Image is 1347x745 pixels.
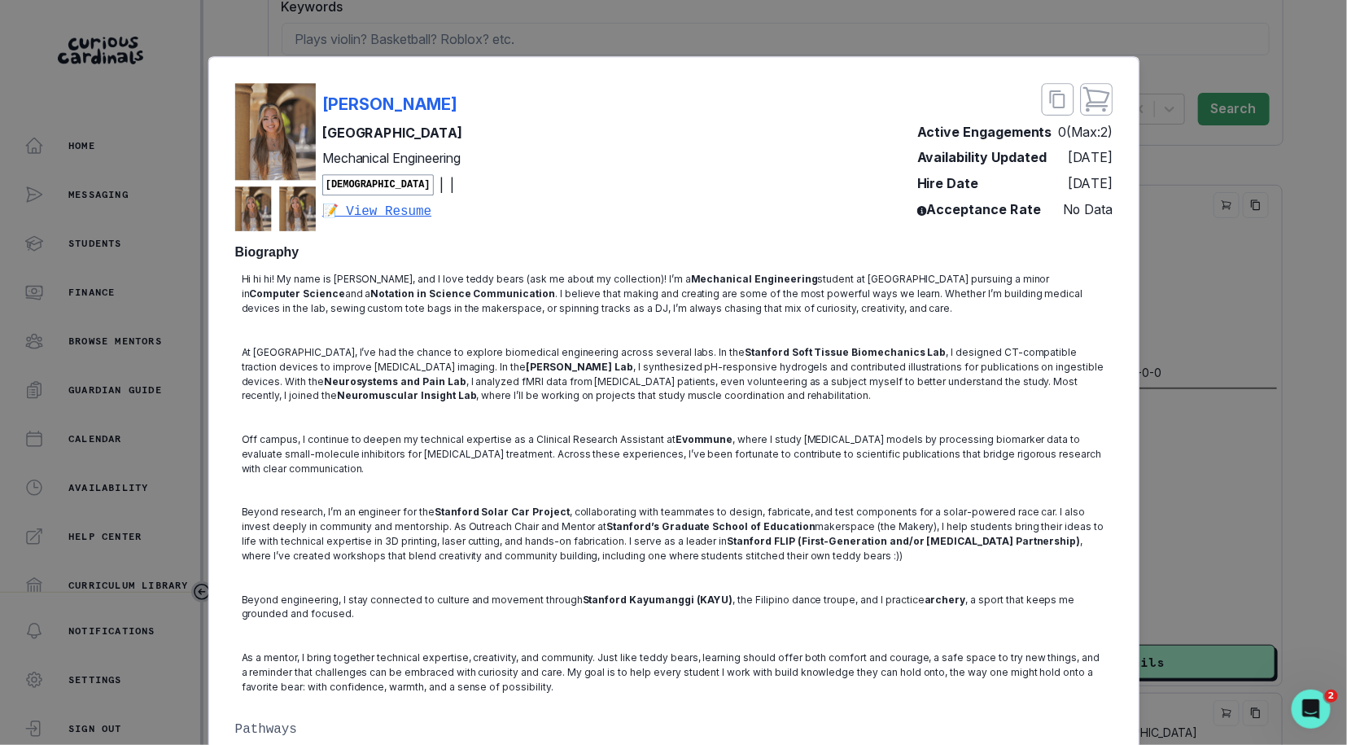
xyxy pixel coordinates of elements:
p: Beyond engineering, I stay connected to culture and movement through , the Filipino dance troupe,... [241,593,1106,622]
strong: Notation in Science Communication [370,287,554,300]
p: Off campus, I continue to deepen my technical expertise as a Clinical Research Assistant at , whe... [241,432,1106,476]
strong: Stanford FLIP (First-Generation and/or [MEDICAL_DATA] Partnership) [727,535,1080,547]
p: | [450,176,454,195]
p: As a mentor, I bring together technical expertise, creativity, and community. Just like teddy bea... [241,651,1106,695]
p: [DATE] [1068,173,1113,193]
p: Hi hi hi! My name is [PERSON_NAME], and I love teddy bears (ask me about my collection)! I’m a st... [241,272,1106,316]
p: [DATE] [1068,148,1113,168]
p: 0 (Max: 2 ) [1058,122,1113,142]
strong: Computer Science [249,287,344,300]
strong: archery [924,594,965,606]
strong: Evommune [675,433,733,445]
span: [DEMOGRAPHIC_DATA] [321,175,433,196]
p: No Data [1063,199,1113,219]
strong: Stanford Solar Car Project [435,506,570,519]
strong: Neurosystems and Pain Lab [323,375,466,388]
iframe: Intercom live chat [1292,690,1331,729]
p: [PERSON_NAME] [321,92,457,116]
img: mentor profile picture [234,83,315,180]
p: Acceptance Rate [916,199,1040,219]
p: Availability Updated [916,148,1046,168]
p: Active Engagements [916,122,1052,142]
strong: Neuromuscular Insight Lab [336,389,476,401]
img: mentor profile picture [279,187,316,231]
strong: [PERSON_NAME] Lab [526,361,633,373]
p: Pathways [234,721,1113,740]
h2: Biography [234,244,1113,260]
img: mentor profile picture [234,187,271,231]
a: 📝 View Resume [321,203,461,222]
p: | [440,176,444,195]
p: Mechanical Engineering [321,149,461,169]
strong: Stanford’s Graduate School of Education [606,520,815,532]
p: At [GEOGRAPHIC_DATA], I’ve had the chance to explore biomedical engineering across several labs. ... [241,345,1106,404]
button: close [1080,83,1113,116]
p: [GEOGRAPHIC_DATA] [321,123,461,142]
span: 2 [1325,690,1338,703]
p: Hire Date [916,173,977,193]
strong: Stanford Kayumanggi (KAYU) [582,594,733,606]
button: close [1041,83,1074,116]
p: Beyond research, I’m an engineer for the , collaborating with teammates to design, fabricate, and... [241,506,1106,564]
strong: Stanford Soft Tissue Biomechanics Lab [745,346,946,358]
strong: Mechanical Engineering [690,273,817,285]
